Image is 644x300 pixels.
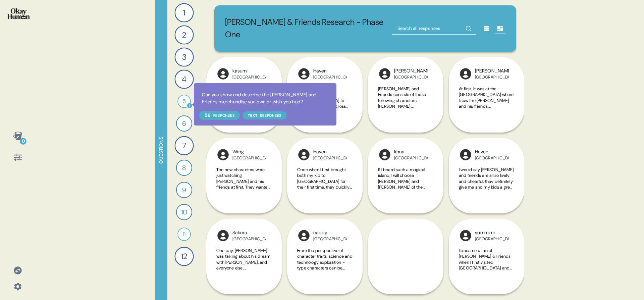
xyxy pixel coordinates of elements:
[313,155,347,161] div: [GEOGRAPHIC_DATA]
[297,86,352,262] span: Me and my kids, we sometimes go to [GEOGRAPHIC_DATA] to visit and often got across many [PERSON_N...
[392,22,476,35] input: Search all responses
[225,16,387,41] p: [PERSON_NAME] & Friends Research - Phase One
[20,138,26,145] div: 0
[7,8,30,19] img: okayhuman.3b1b6348.png
[297,67,311,81] img: l1ibTKarBSWXLOhlfT5LxFP+OttMJpPJZDKZTCbz9PgHEggSPYjZSwEAAAAASUVORK5CYII=
[177,228,191,241] div: 11
[475,155,509,161] div: [GEOGRAPHIC_DATA]
[216,229,230,242] img: l1ibTKarBSWXLOhlfT5LxFP+OttMJpPJZDKZTCbz9PgHEggSPYjZSwEAAAAASUVORK5CYII=
[232,148,266,156] div: Wing
[174,47,194,66] div: 3
[394,74,428,80] div: [GEOGRAPHIC_DATA]
[297,148,311,161] img: l1ibTKarBSWXLOhlfT5LxFP+OttMJpPJZDKZTCbz9PgHEggSPYjZSwEAAAAASUVORK5CYII=
[475,236,509,242] div: [GEOGRAPHIC_DATA]
[174,3,194,22] div: 1
[475,229,509,237] div: summimi
[174,247,194,266] div: 12
[313,148,347,156] div: Haven
[313,229,347,237] div: caddy
[216,148,230,161] img: l1ibTKarBSWXLOhlfT5LxFP+OttMJpPJZDKZTCbz9PgHEggSPYjZSwEAAAAASUVORK5CYII=
[176,160,192,176] div: 8
[176,115,192,132] div: 6
[216,67,230,81] img: l1ibTKarBSWXLOhlfT5LxFP+OttMJpPJZDKZTCbz9PgHEggSPYjZSwEAAAAASUVORK5CYII=
[378,167,431,290] span: If I board such a magical island, I will choose [PERSON_NAME] and [PERSON_NAME] of the [PERSON_NA...
[177,95,191,108] div: 5
[174,25,194,44] div: 2
[475,148,509,156] div: Haven
[313,236,347,242] div: [GEOGRAPHIC_DATA]
[176,182,192,198] div: 9
[232,229,266,237] div: Sakura
[394,148,428,156] div: lihua
[378,67,391,81] img: l1ibTKarBSWXLOhlfT5LxFP+OttMJpPJZDKZTCbz9PgHEggSPYjZSwEAAAAASUVORK5CYII=
[394,67,428,75] div: [PERSON_NAME]
[459,148,472,161] img: l1ibTKarBSWXLOhlfT5LxFP+OttMJpPJZDKZTCbz9PgHEggSPYjZSwEAAAAASUVORK5CYII=
[459,86,514,227] span: At first, it was at the [GEOGRAPHIC_DATA] where I saw the [PERSON_NAME] and his friends' merchand...
[475,67,509,75] div: [PERSON_NAME]
[459,167,514,296] span: I would say [PERSON_NAME] and friends are all so lively and cheerful, they definitely give me and...
[459,67,472,81] img: l1ibTKarBSWXLOhlfT5LxFP+OttMJpPJZDKZTCbz9PgHEggSPYjZSwEAAAAASUVORK5CYII=
[232,67,266,75] div: kasumi
[313,67,347,75] div: Haven
[459,229,472,242] img: l1ibTKarBSWXLOhlfT5LxFP+OttMJpPJZDKZTCbz9PgHEggSPYjZSwEAAAAASUVORK5CYII=
[174,136,194,155] div: 7
[394,155,428,161] div: [GEOGRAPHIC_DATA]
[378,86,433,268] span: [PERSON_NAME] and Friends consists of these following characters: [PERSON_NAME], [PERSON_NAME]'s ...
[297,229,311,242] img: l1ibTKarBSWXLOhlfT5LxFP+OttMJpPJZDKZTCbz9PgHEggSPYjZSwEAAAAASUVORK5CYII=
[313,74,347,80] div: [GEOGRAPHIC_DATA]
[232,155,266,161] div: [GEOGRAPHIC_DATA]
[378,148,391,161] img: l1ibTKarBSWXLOhlfT5LxFP+OttMJpPJZDKZTCbz9PgHEggSPYjZSwEAAAAASUVORK5CYII=
[475,74,509,80] div: [GEOGRAPHIC_DATA]
[232,74,266,80] div: [GEOGRAPHIC_DATA]
[174,69,194,89] div: 4
[176,204,192,220] div: 10
[232,236,266,242] div: [GEOGRAPHIC_DATA]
